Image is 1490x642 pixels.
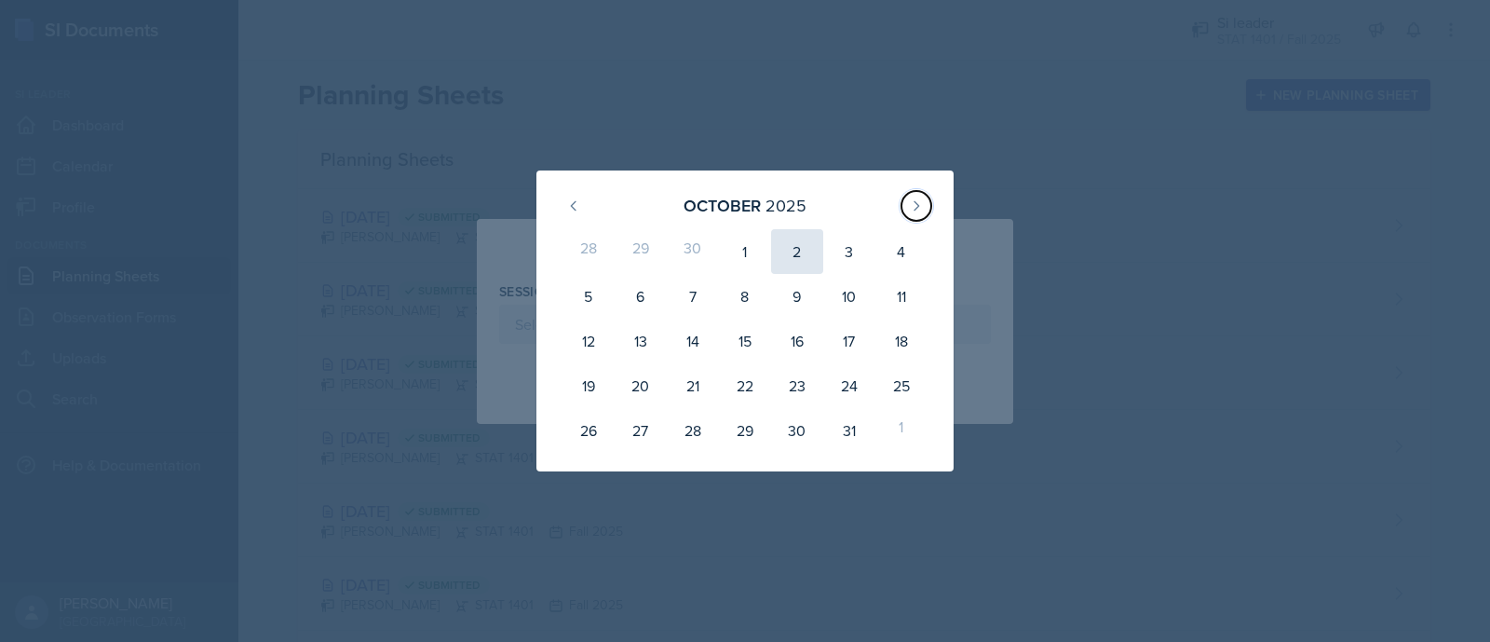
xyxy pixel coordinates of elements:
div: 15 [719,319,771,363]
div: 1 [875,408,928,453]
div: 23 [771,363,823,408]
div: 28 [562,229,615,274]
div: 16 [771,319,823,363]
div: 19 [562,363,615,408]
div: 2025 [765,193,806,218]
div: 9 [771,274,823,319]
div: 18 [875,319,928,363]
div: 30 [667,229,719,274]
div: 13 [615,319,667,363]
div: October [684,193,761,218]
div: 28 [667,408,719,453]
div: 4 [875,229,928,274]
div: 27 [615,408,667,453]
div: 21 [667,363,719,408]
div: 26 [562,408,615,453]
div: 22 [719,363,771,408]
div: 14 [667,319,719,363]
div: 2 [771,229,823,274]
div: 11 [875,274,928,319]
div: 25 [875,363,928,408]
div: 1 [719,229,771,274]
div: 17 [823,319,875,363]
div: 29 [615,229,667,274]
div: 30 [771,408,823,453]
div: 3 [823,229,875,274]
div: 5 [562,274,615,319]
div: 10 [823,274,875,319]
div: 12 [562,319,615,363]
div: 6 [615,274,667,319]
div: 31 [823,408,875,453]
div: 24 [823,363,875,408]
div: 7 [667,274,719,319]
div: 8 [719,274,771,319]
div: 29 [719,408,771,453]
div: 20 [615,363,667,408]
